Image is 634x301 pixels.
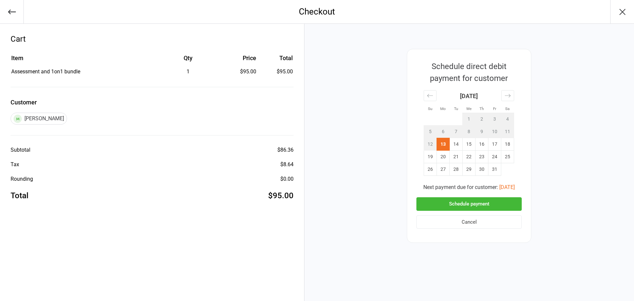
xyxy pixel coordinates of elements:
td: Tuesday, October 14, 2025 [450,138,463,151]
td: Wednesday, October 15, 2025 [463,138,475,151]
td: Not available. Monday, October 6, 2025 [437,126,450,138]
div: Schedule direct debit payment for customer [416,60,521,84]
td: Selected. Monday, October 13, 2025 [437,138,450,151]
td: Not available. Wednesday, October 1, 2025 [463,113,475,126]
th: Item [11,54,156,67]
td: Saturday, October 25, 2025 [501,151,514,163]
div: Move forward to switch to the next month. [501,90,514,101]
th: Qty [157,54,219,67]
td: Not available. Tuesday, October 7, 2025 [450,126,463,138]
td: Not available. Friday, October 3, 2025 [488,113,501,126]
td: Not available. Friday, October 10, 2025 [488,126,501,138]
td: Wednesday, October 29, 2025 [463,163,475,176]
div: Total [11,190,28,202]
div: $86.36 [277,146,294,154]
small: Tu [454,106,458,111]
td: Sunday, October 26, 2025 [424,163,437,176]
td: Tuesday, October 21, 2025 [450,151,463,163]
small: Sa [505,106,510,111]
div: Price [220,54,256,62]
td: Wednesday, October 22, 2025 [463,151,475,163]
button: Schedule payment [416,197,522,211]
td: Tuesday, October 28, 2025 [450,163,463,176]
strong: [DATE] [460,93,478,99]
label: Customer [11,98,294,107]
td: Thursday, October 30, 2025 [475,163,488,176]
small: We [466,106,472,111]
td: Not available. Wednesday, October 8, 2025 [463,126,475,138]
small: Fr [493,106,496,111]
td: Monday, October 27, 2025 [437,163,450,176]
th: Total [259,54,293,67]
div: 1 [157,68,219,76]
td: Friday, October 24, 2025 [488,151,501,163]
button: [DATE] [499,183,515,191]
div: Move backward to switch to the previous month. [424,90,437,101]
div: Tax [11,161,19,169]
div: $0.00 [280,175,294,183]
small: Th [479,106,484,111]
div: Calendar [416,84,521,183]
td: Thursday, October 16, 2025 [475,138,488,151]
small: Mo [440,106,446,111]
td: Not available. Saturday, October 4, 2025 [501,113,514,126]
div: Next payment due for customer: [416,183,522,191]
div: [PERSON_NAME] [11,113,67,125]
div: Cart [11,33,294,45]
td: Monday, October 20, 2025 [437,151,450,163]
td: Not available. Sunday, October 12, 2025 [424,138,437,151]
td: Not available. Thursday, October 9, 2025 [475,126,488,138]
td: Not available. Saturday, October 11, 2025 [501,126,514,138]
div: Rounding [11,175,33,183]
div: $8.64 [280,161,294,169]
td: Not available. Sunday, October 5, 2025 [424,126,437,138]
button: Cancel [416,215,522,229]
td: $95.00 [259,68,293,76]
td: Not available. Thursday, October 2, 2025 [475,113,488,126]
td: Saturday, October 18, 2025 [501,138,514,151]
div: $95.00 [220,68,256,76]
td: Friday, October 17, 2025 [488,138,501,151]
div: Subtotal [11,146,30,154]
td: Friday, October 31, 2025 [488,163,501,176]
td: Sunday, October 19, 2025 [424,151,437,163]
td: Thursday, October 23, 2025 [475,151,488,163]
small: Su [428,106,432,111]
div: $95.00 [268,190,294,202]
span: Assessment and 1on1 bundle [11,68,80,75]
